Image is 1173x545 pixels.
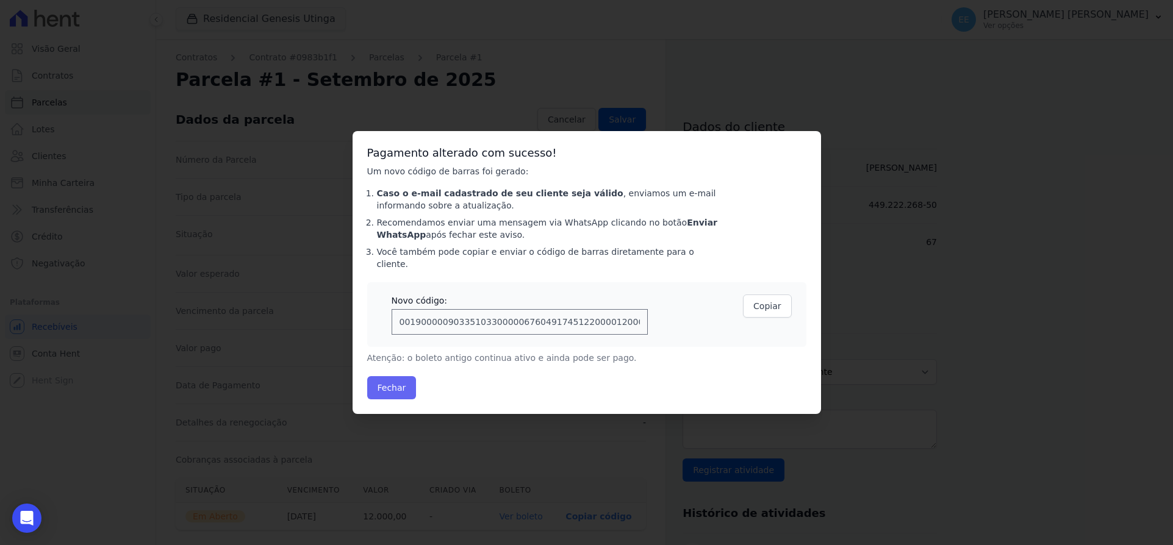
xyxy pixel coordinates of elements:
[377,218,717,240] strong: Enviar WhatsApp
[367,352,719,364] p: Atenção: o boleto antigo continua ativo e ainda pode ser pago.
[12,504,41,533] div: Open Intercom Messenger
[743,294,791,318] button: Copiar
[377,187,719,212] li: , enviamos um e-mail informando sobre a atualização.
[367,165,719,177] p: Um novo código de barras foi gerado:
[367,376,417,399] button: Fechar
[377,216,719,241] li: Recomendamos enviar uma mensagem via WhatsApp clicando no botão após fechar este aviso.
[377,188,623,198] strong: Caso o e-mail cadastrado de seu cliente seja válido
[367,146,806,160] h3: Pagamento alterado com sucesso!
[392,309,648,335] input: 00190000090335103300000676049174512200001200000
[392,294,648,307] div: Novo código:
[377,246,719,270] li: Você também pode copiar e enviar o código de barras diretamente para o cliente.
